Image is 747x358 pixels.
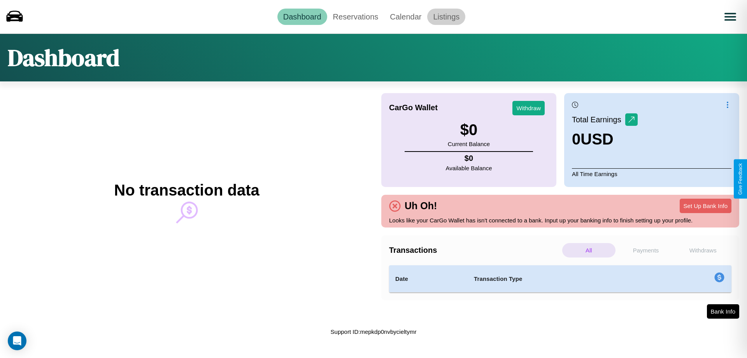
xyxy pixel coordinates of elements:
p: Looks like your CarGo Wallet has isn't connected to a bank. Input up your banking info to finish ... [389,215,731,226]
p: Payments [619,243,673,257]
div: Open Intercom Messenger [8,332,26,350]
a: Reservations [327,9,384,25]
p: Withdraws [676,243,729,257]
h2: No transaction data [114,182,259,199]
button: Bank Info [707,304,739,319]
h1: Dashboard [8,42,119,74]
a: Dashboard [277,9,327,25]
button: Withdraw [512,101,545,115]
button: Open menu [719,6,741,28]
h4: $ 0 [446,154,492,163]
p: All Time Earnings [572,168,731,179]
h4: CarGo Wallet [389,103,438,112]
button: Set Up Bank Info [680,199,731,213]
div: Give Feedback [738,163,743,195]
h3: 0 USD [572,131,638,148]
p: Total Earnings [572,113,625,127]
a: Calendar [384,9,427,25]
p: All [562,243,615,257]
h4: Date [395,274,461,284]
table: simple table [389,265,731,293]
a: Listings [427,9,465,25]
h4: Uh Oh! [401,200,441,212]
p: Available Balance [446,163,492,173]
h3: $ 0 [448,121,490,139]
h4: Transactions [389,246,560,255]
h4: Transaction Type [474,274,651,284]
p: Support ID: mepkdp0nvbycieltymr [331,326,417,337]
p: Current Balance [448,139,490,149]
